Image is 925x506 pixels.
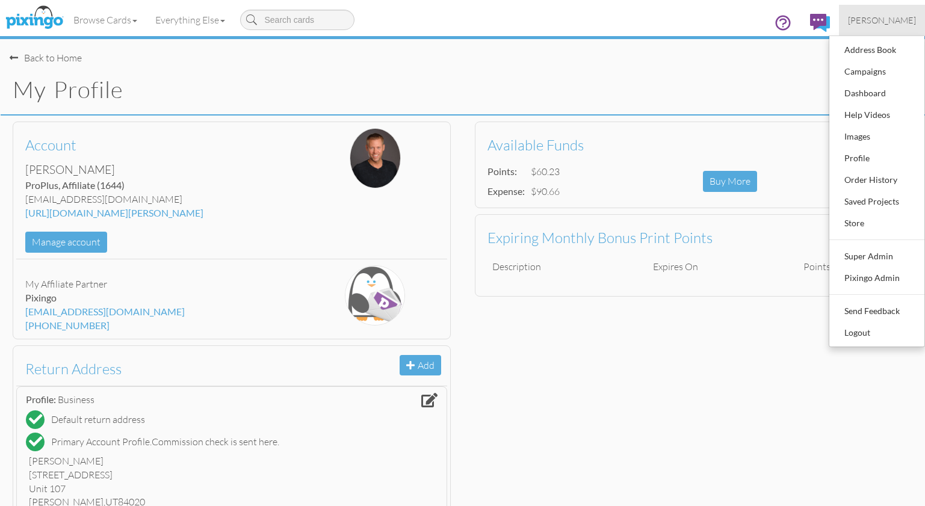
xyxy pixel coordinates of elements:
[345,265,405,326] img: pixingo-penguin.png
[703,171,757,192] div: Buy More
[829,147,924,169] a: Profile
[841,214,912,232] div: Store
[839,5,925,35] a: [PERSON_NAME]
[25,305,294,319] div: [EMAIL_ADDRESS][DOMAIN_NAME]
[25,137,285,153] h3: Account
[829,61,924,82] a: Campaigns
[2,3,66,33] img: pixingo logo
[829,322,924,344] a: Logout
[25,232,107,253] button: Manage account
[829,300,924,322] a: Send Feedback
[350,128,401,188] img: 20190115-230618-53d60df4-original.jpg
[10,39,916,65] nav-back: Home
[152,436,279,448] span: Commission check is sent here.
[29,468,435,482] div: [STREET_ADDRESS]
[13,77,925,102] h1: My Profile
[841,302,912,320] div: Send Feedback
[841,269,912,287] div: Pixingo Admin
[848,15,916,25] span: [PERSON_NAME]
[58,179,95,191] span: , Affiliate
[799,255,900,279] td: Points
[829,212,924,234] a: Store
[841,128,912,146] div: Images
[487,185,525,197] strong: Expense:
[487,137,891,153] h3: Available Funds
[528,162,563,182] td: $60.23
[25,319,294,333] div: [PHONE_NUMBER]
[487,230,891,245] h3: Expiring Monthly Bonus Print Points
[25,291,294,305] div: Pixingo
[829,126,924,147] a: Images
[487,165,517,177] strong: Points:
[829,245,924,267] a: Super Admin
[829,267,924,289] a: Pixingo Admin
[841,106,912,124] div: Help Videos
[400,355,441,376] button: Add
[29,482,435,496] div: Unit 107
[240,10,354,30] input: Search cards
[25,206,294,220] div: [URL][DOMAIN_NAME][PERSON_NAME]
[58,393,94,406] span: Business
[25,361,429,377] h3: Return Address
[26,393,56,405] span: Profile:
[841,84,912,102] div: Dashboard
[648,255,799,279] td: Expires On
[829,191,924,212] a: Saved Projects
[829,104,924,126] a: Help Videos
[97,179,125,191] span: (1644)
[25,193,294,206] div: [EMAIL_ADDRESS][DOMAIN_NAME]
[64,5,146,35] a: Browse Cards
[841,63,912,81] div: Campaigns
[528,182,563,202] td: $90.66
[841,193,912,211] div: Saved Projects
[146,5,234,35] a: Everything Else
[810,14,830,32] img: comments.svg
[10,51,82,65] div: Back to Home
[829,82,924,104] a: Dashboard
[51,413,145,427] div: Default return address
[841,171,912,189] div: Order History
[51,435,279,449] div: Primary Account Profile.
[487,255,648,279] td: Description
[29,454,435,468] div: [PERSON_NAME]
[25,162,294,178] div: [PERSON_NAME]
[841,324,912,342] div: Logout
[841,41,912,59] div: Address Book
[841,149,912,167] div: Profile
[25,179,125,191] span: ProPlus
[829,39,924,61] a: Address Book
[25,277,294,291] div: My Affiliate Partner
[829,169,924,191] a: Order History
[841,247,912,265] div: Super Admin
